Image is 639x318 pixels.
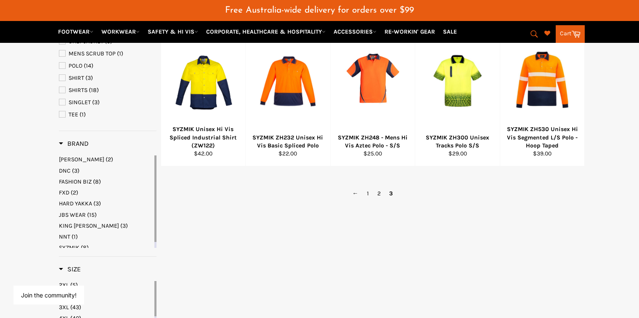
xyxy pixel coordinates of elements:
[69,87,87,94] span: SHIRTS
[59,303,153,311] a: 3XL
[348,187,363,200] a: ←
[59,155,153,163] a: BISLEY
[69,111,78,118] span: TEE
[59,292,153,300] a: 2XS
[144,24,202,39] a: SAFETY & HI VIS
[80,111,86,118] span: (1)
[89,87,99,94] span: (18)
[21,292,77,299] button: Join the community!
[98,24,143,39] a: WORKWEAR
[161,21,246,166] a: SYZMIK Unisex Hi Vis Spliced Industrial Shirt (ZW122)SYZMIK Unisex Hi Vis Spliced Industrial Shir...
[336,134,410,150] div: SYZMIK ZH248 - Mens Hi Vis Aztec Polo - S/S
[500,21,585,166] a: SYZMIK ZH530 Unisex Hi Vis Segmented L/S Polo - Hoop TapedSYZMIK ZH530 Unisex Hi Vis Segmented L/...
[120,222,128,229] span: (3)
[505,125,579,150] div: SYZMIK ZH530 Unisex Hi Vis Segmented L/S Polo - Hoop Taped
[69,74,84,81] span: SHIRT
[415,21,500,166] a: SYZMIK ZH300 Unisex Tracks Polo S/SSYZMIK ZH300 Unisex Tracks Polo S/S$29.00
[59,178,92,185] span: FASHION BIZ
[106,156,113,163] span: (2)
[59,178,153,186] a: FASHION BIZ
[440,24,460,39] a: SALE
[59,61,156,71] a: POLO
[117,50,123,57] span: (1)
[55,24,97,39] a: FOOTWEAR
[69,99,91,106] span: SINGLET
[59,189,69,196] span: FXD
[70,304,81,311] span: (43)
[59,211,153,219] a: JBS WEAR
[166,125,240,150] div: SYZMIK Unisex Hi Vis Spliced Industrial Shirt (ZW122)
[69,50,116,57] span: MENS SCRUB TOP
[59,167,71,174] span: DNC
[85,74,93,81] span: (3)
[373,187,385,200] a: 2
[59,211,86,218] span: JBS WEAR
[59,304,69,311] span: 3XL
[59,265,81,273] span: Size
[72,233,78,240] span: (1)
[203,24,329,39] a: CORPORATE, HEALTHCARE & HOSPITALITY
[92,99,100,106] span: (3)
[81,244,89,251] span: (8)
[385,187,397,200] span: 3
[245,21,330,166] a: SYZMIK ZH232 Unisex Hi Vis Basic Spliced PoloSYZMIK ZH232 Unisex Hi Vis Basic Spliced Polo$22.00
[59,98,156,107] a: SINGLET
[59,189,153,197] a: FXD
[59,233,70,240] span: NNT
[330,24,380,39] a: ACCESSORIES
[59,49,156,58] a: MENS SCRUB TOP
[59,281,69,289] span: 2XL
[59,200,92,207] span: HARD YAKKA
[84,62,93,69] span: (14)
[59,244,153,252] a: SYZMIK
[93,200,101,207] span: (3)
[330,21,415,166] a: SYZMIK ZH248 - Mens Hi Vis Aztec Polo - S/SSYZMIK ZH248 - Mens Hi Vis Aztec Polo - S/S$25.00
[59,74,156,83] a: SHIRT
[59,244,80,251] span: SYZMIK
[59,110,156,119] a: TEE
[225,6,414,15] span: Free Australia-wide delivery for orders over $99
[72,167,80,174] span: (3)
[87,211,97,218] span: (15)
[59,139,89,148] h3: Brand
[381,24,438,39] a: RE-WORKIN' GEAR
[59,156,104,163] span: [PERSON_NAME]
[59,86,156,95] a: SHIRTS
[363,187,373,200] a: 1
[421,134,495,150] div: SYZMIK ZH300 Unisex Tracks Polo S/S
[71,189,78,196] span: (2)
[59,281,153,289] a: 2XL
[59,265,81,273] h3: Size
[69,62,82,69] span: POLO
[59,233,153,241] a: NNT
[59,222,119,229] span: KING [PERSON_NAME]
[251,134,325,150] div: SYZMIK ZH232 Unisex Hi Vis Basic Spliced Polo
[59,167,153,175] a: DNC
[556,25,585,43] a: Cart
[59,200,153,208] a: HARD YAKKA
[59,222,153,230] a: KING GEE
[70,281,78,289] span: (5)
[93,178,101,185] span: (8)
